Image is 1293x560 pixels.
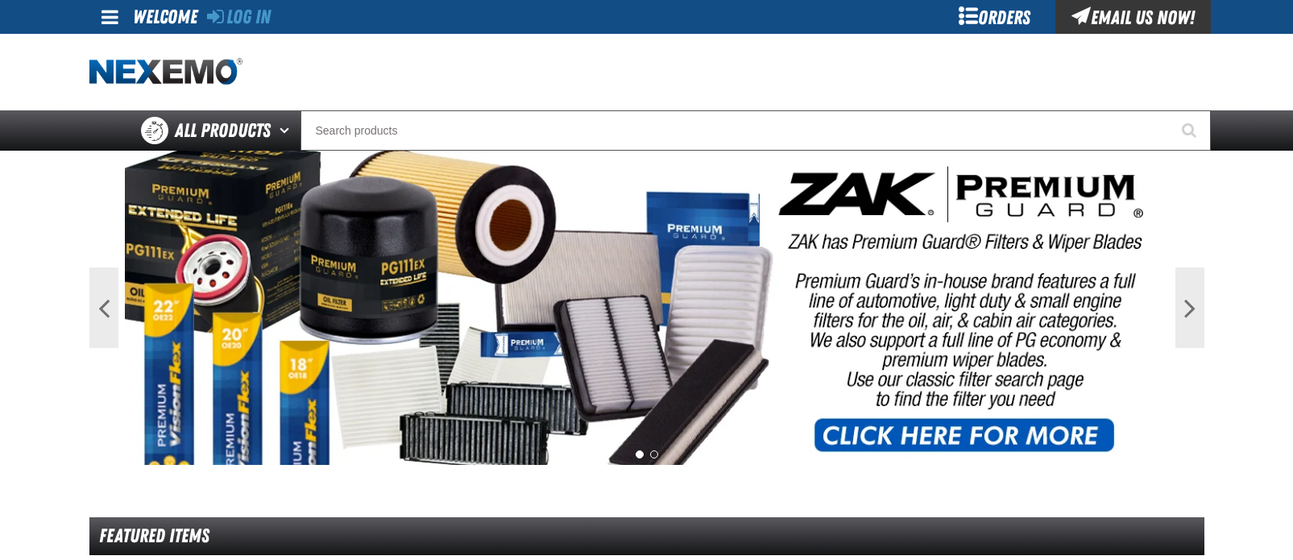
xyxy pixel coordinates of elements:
[650,450,658,458] button: 2 of 2
[89,58,242,86] img: Nexemo logo
[89,517,1204,555] div: Featured Items
[89,268,118,348] button: Previous
[274,110,300,151] button: Open All Products pages
[125,151,1170,465] img: PG Filters & Wipers
[1175,268,1204,348] button: Next
[1171,110,1211,151] button: Start Searching
[207,6,271,28] a: Log In
[636,450,644,458] button: 1 of 2
[300,110,1211,151] input: Search
[175,116,271,145] span: All Products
